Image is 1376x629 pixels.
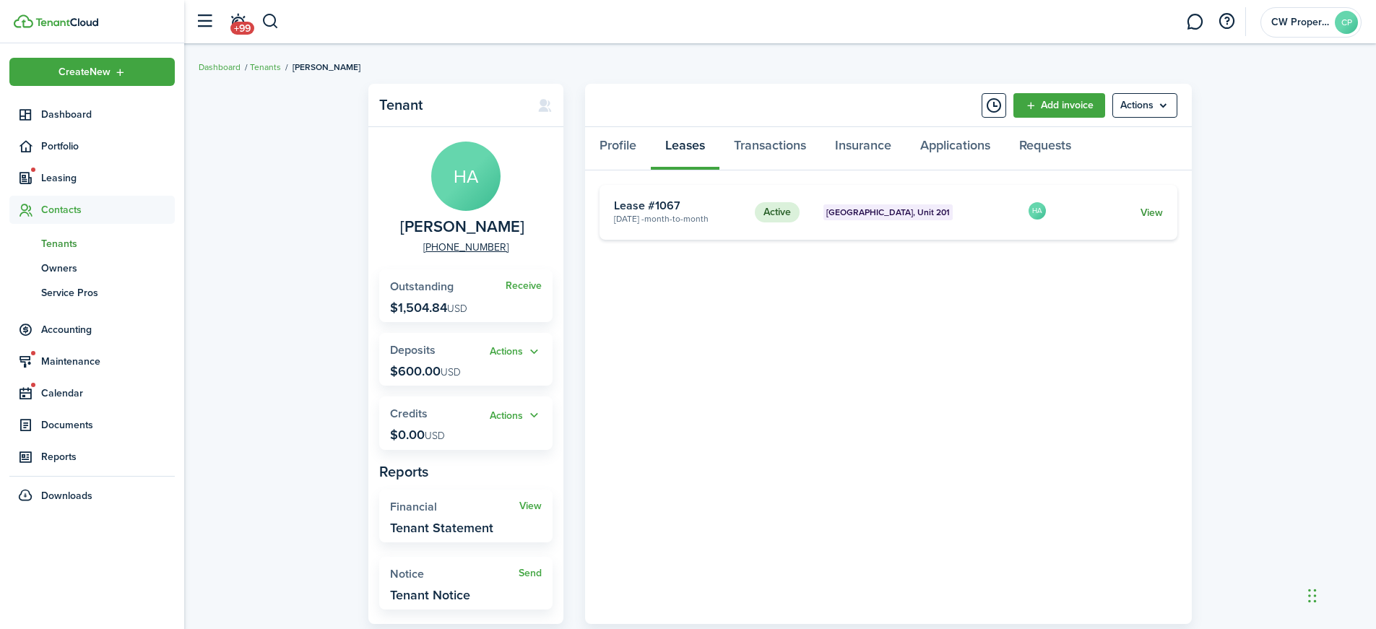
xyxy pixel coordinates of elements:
[9,280,175,305] a: Service Pros
[1304,560,1376,629] iframe: Chat Widget
[41,386,175,401] span: Calendar
[199,61,241,74] a: Dashboard
[41,285,175,300] span: Service Pros
[379,97,523,113] panel-main-title: Tenant
[826,206,950,219] span: [GEOGRAPHIC_DATA], Unit 201
[614,212,744,225] card-description: [DATE] -
[35,18,98,27] img: TenantCloud
[230,22,254,35] span: +99
[390,405,428,422] span: Credits
[390,568,519,581] widget-stats-title: Notice
[490,344,542,360] button: Open menu
[191,8,218,35] button: Open sidebar
[821,127,906,170] a: Insurance
[59,67,111,77] span: Create New
[41,417,175,433] span: Documents
[519,500,542,512] a: View
[224,4,251,40] a: Notifications
[41,449,175,464] span: Reports
[400,218,524,236] span: Herminio Acosta
[614,199,744,212] card-title: Lease #1067
[14,14,33,28] img: TenantCloud
[41,322,175,337] span: Accounting
[425,428,445,443] span: USD
[519,568,542,579] a: Send
[9,443,175,471] a: Reports
[423,240,509,255] a: [PHONE_NUMBER]
[41,170,175,186] span: Leasing
[1335,11,1358,34] avatar-text: CP
[490,407,542,424] button: Actions
[41,202,175,217] span: Contacts
[390,364,461,378] p: $600.00
[390,300,467,315] p: $1,504.84
[1112,93,1177,118] menu-btn: Actions
[9,58,175,86] button: Open menu
[644,212,709,225] span: Month-to-month
[1013,93,1105,118] a: Add invoice
[41,354,175,369] span: Maintenance
[1005,127,1086,170] a: Requests
[506,280,542,292] a: Receive
[906,127,1005,170] a: Applications
[490,407,542,424] button: Open menu
[41,139,175,154] span: Portfolio
[585,127,651,170] a: Profile
[1141,205,1163,220] a: View
[1308,574,1317,617] div: Drag
[9,231,175,256] a: Tenants
[390,521,493,535] widget-stats-description: Tenant Statement
[719,127,821,170] a: Transactions
[982,93,1006,118] button: Timeline
[41,488,92,503] span: Downloads
[390,428,445,442] p: $0.00
[9,256,175,280] a: Owners
[379,461,553,482] panel-main-subtitle: Reports
[390,278,454,295] span: Outstanding
[490,344,542,360] button: Actions
[9,100,175,129] a: Dashboard
[390,500,519,513] widget-stats-title: Financial
[441,365,461,380] span: USD
[390,342,436,358] span: Deposits
[1214,9,1239,34] button: Open resource center
[250,61,281,74] a: Tenants
[261,9,280,34] button: Search
[390,588,470,602] widget-stats-description: Tenant Notice
[1271,17,1329,27] span: CW Properties
[293,61,360,74] span: [PERSON_NAME]
[431,142,501,211] avatar-text: HA
[41,107,175,122] span: Dashboard
[755,202,800,222] status: Active
[41,261,175,276] span: Owners
[41,236,175,251] span: Tenants
[1112,93,1177,118] button: Open menu
[447,301,467,316] span: USD
[1181,4,1208,40] a: Messaging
